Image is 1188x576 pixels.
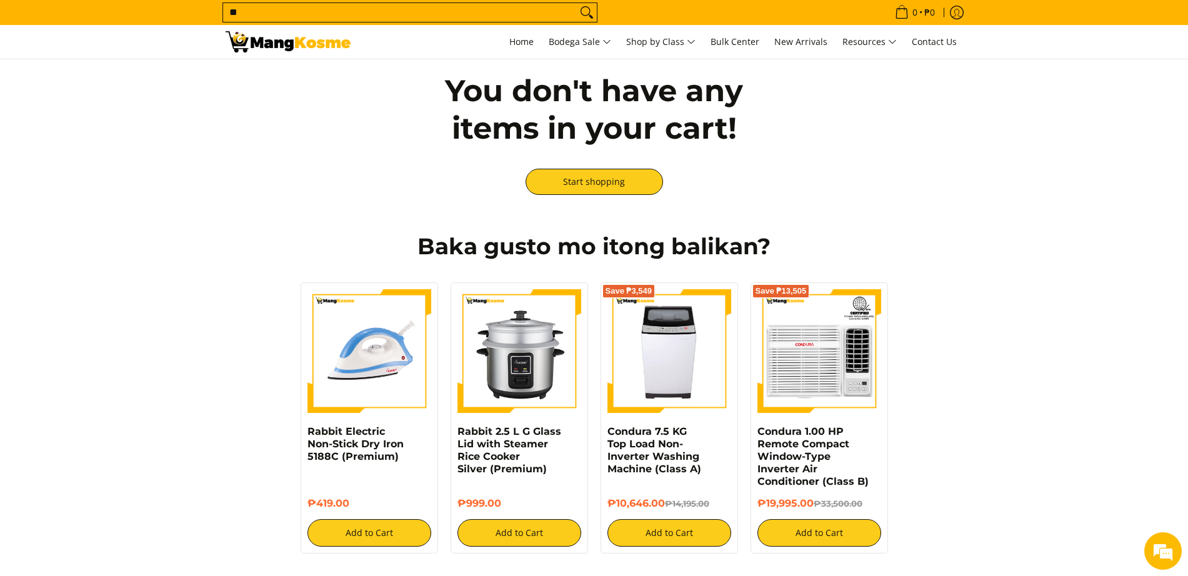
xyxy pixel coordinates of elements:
[549,34,611,50] span: Bodega Sale
[457,425,561,475] a: Rabbit 2.5 L G Glass Lid with Steamer Rice Cooker Silver (Premium)
[457,497,581,510] h6: ₱999.00
[457,519,581,547] button: Add to Cart
[756,287,807,295] span: Save ₱13,505
[906,25,963,59] a: Contact Us
[503,25,540,59] a: Home
[912,36,957,47] span: Contact Us
[607,425,701,475] a: Condura 7.5 KG Top Load Non-Inverter Washing Machine (Class A)
[757,497,881,510] h6: ₱19,995.00
[607,497,731,510] h6: ₱10,646.00
[704,25,766,59] a: Bulk Center
[526,169,663,195] a: Start shopping
[307,425,404,462] a: Rabbit Electric Non-Stick Dry Iron 5188C (Premium)
[842,34,897,50] span: Resources
[307,519,431,547] button: Add to Cart
[577,3,597,22] button: Search
[509,36,534,47] span: Home
[413,72,776,147] h2: You don't have any items in your cart!
[607,519,731,547] button: Add to Cart
[814,499,862,509] del: ₱33,500.00
[911,8,919,17] span: 0
[226,232,963,261] h2: Baka gusto mo itong balikan?
[768,25,834,59] a: New Arrivals
[606,287,652,295] span: Save ₱3,549
[363,25,963,59] nav: Main Menu
[665,499,709,509] del: ₱14,195.00
[757,519,881,547] button: Add to Cart
[711,36,759,47] span: Bulk Center
[626,34,696,50] span: Shop by Class
[774,36,827,47] span: New Arrivals
[757,289,881,413] img: Condura 1.00 HP Remote Compact Window-Type Inverter Air Conditioner (Class B)
[836,25,903,59] a: Resources
[307,497,431,510] h6: ₱419.00
[620,25,702,59] a: Shop by Class
[457,289,581,413] img: https://mangkosme.com/products/rabbit-2-5-l-g-glass-lid-with-steamer-rice-cooker-silver-class-a
[226,31,351,52] img: Your Shopping Cart | Mang Kosme
[542,25,617,59] a: Bodega Sale
[891,6,939,19] span: •
[922,8,937,17] span: ₱0
[757,425,869,487] a: Condura 1.00 HP Remote Compact Window-Type Inverter Air Conditioner (Class B)
[611,289,727,413] img: condura-7.5kg-topload-non-inverter-washing-machine-class-c-full-view-mang-kosme
[307,289,431,413] img: https://mangkosme.com/products/rabbit-electric-non-stick-dry-iron-5188c-class-a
